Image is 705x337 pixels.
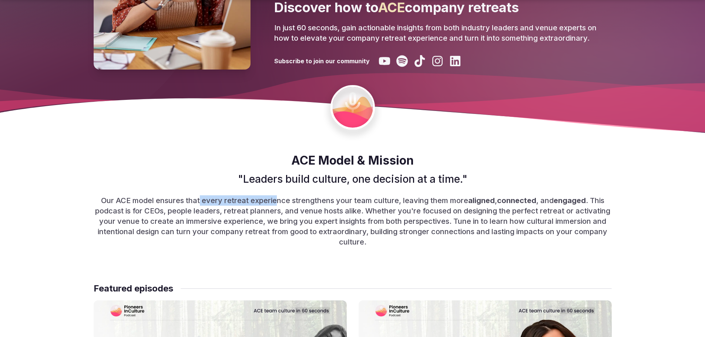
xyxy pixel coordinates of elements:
[94,172,612,186] p: "Leaders build culture, one decision at a time."
[554,196,586,205] b: engaged
[497,196,536,205] b: connected
[468,196,495,205] b: aligned
[274,57,370,65] h3: Subscribe to join our community
[274,23,612,43] p: In just 60 seconds, gain actionable insights from both industry leaders and venue experts on how ...
[94,195,612,247] p: Our ACE model ensures that every retreat experience strengthens your team culture, leaving them m...
[94,283,173,294] h2: Featured episodes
